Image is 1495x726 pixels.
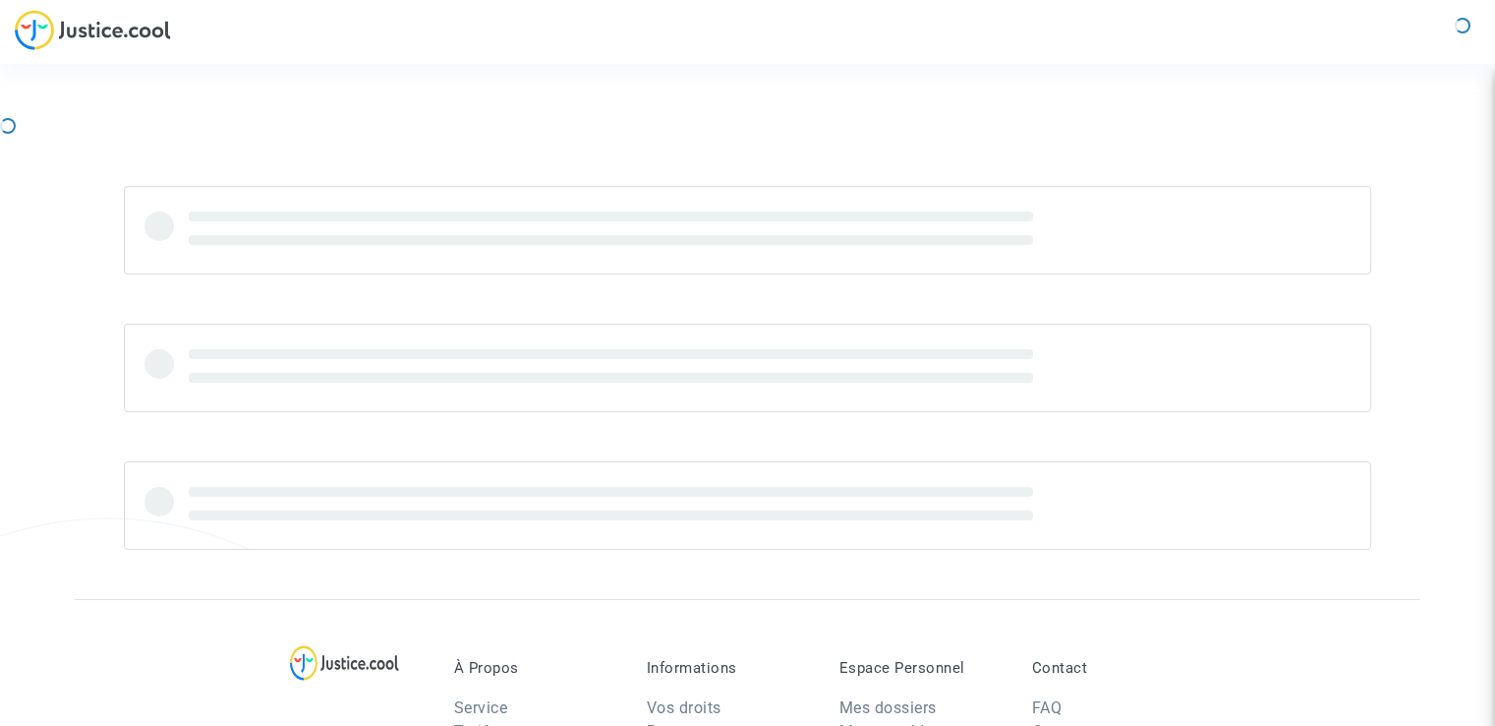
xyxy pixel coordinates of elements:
[1032,659,1195,677] p: Contact
[454,698,508,717] a: Service
[454,659,617,677] p: À Propos
[290,645,399,681] img: logo-lg.svg
[1032,698,1063,717] a: FAQ
[839,698,937,717] a: Mes dossiers
[15,10,171,50] img: jc-logo.svg
[647,659,810,677] p: Informations
[647,698,721,717] a: Vos droits
[839,659,1003,677] p: Espace Personnel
